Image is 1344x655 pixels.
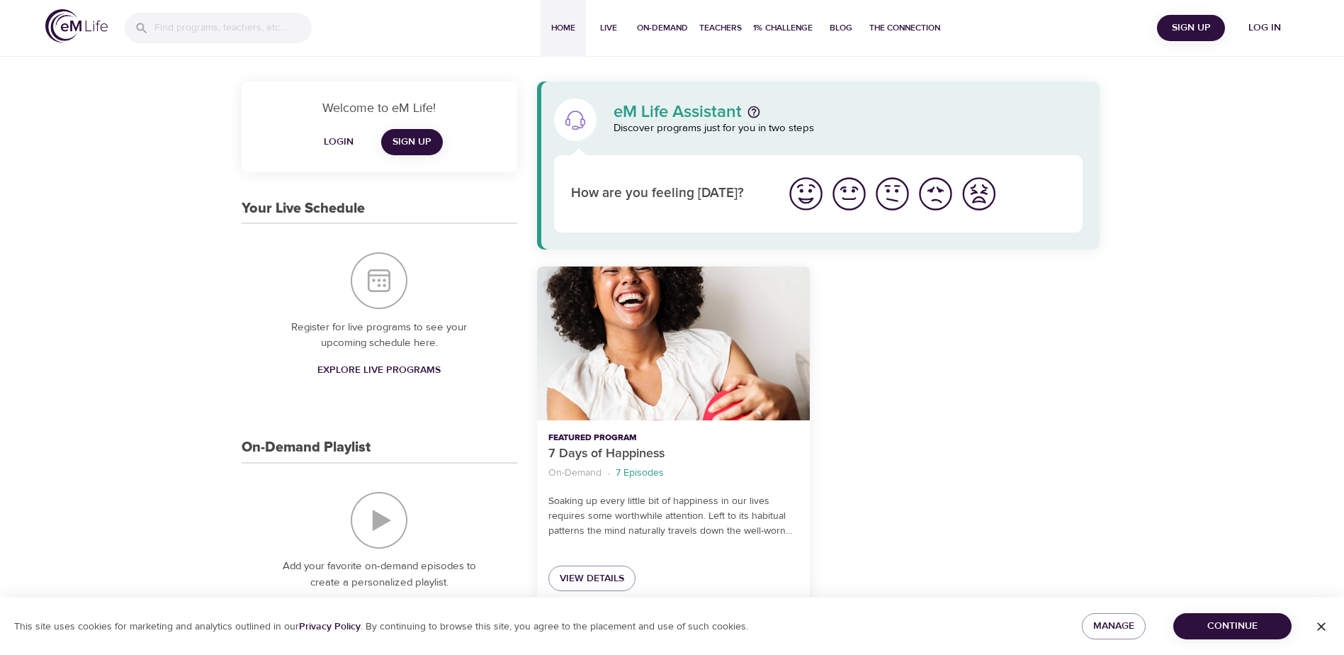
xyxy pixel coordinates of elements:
[957,172,1000,215] button: I'm feeling worst
[571,184,767,204] p: How are you feeling [DATE]?
[871,172,914,215] button: I'm feeling ok
[259,99,500,118] p: Welcome to eM Life!
[351,492,407,549] img: On-Demand Playlist
[45,9,108,43] img: logo
[607,464,610,483] li: ·
[548,566,636,592] a: View Details
[548,494,798,539] p: Soaking up every little bit of happiness in our lives requires some worthwhile attention. Left to...
[1231,15,1299,41] button: Log in
[270,320,489,352] p: Register for live programs to see your upcoming schedule here.
[959,174,998,213] img: worst
[548,466,602,481] p: On-Demand
[548,432,798,444] p: Featured Program
[299,620,361,633] a: Privacy Policy
[312,357,446,384] a: Explore Live Programs
[592,21,626,35] span: Live
[537,267,810,420] button: 7 Days of Happiness
[699,21,742,35] span: Teachers
[242,440,371,456] h3: On-Demand Playlist
[1082,613,1146,639] button: Manage
[616,466,664,481] p: 7 Episodes
[869,21,940,35] span: The Connection
[914,172,957,215] button: I'm feeling bad
[1173,613,1292,639] button: Continue
[560,570,624,588] span: View Details
[1093,617,1134,635] span: Manage
[824,21,858,35] span: Blog
[784,172,828,215] button: I'm feeling great
[753,21,813,35] span: 1% Challenge
[614,103,742,121] p: eM Life Assistant
[242,201,365,217] h3: Your Live Schedule
[637,21,688,35] span: On-Demand
[322,133,356,151] span: Login
[828,172,871,215] button: I'm feeling good
[916,174,955,213] img: bad
[381,129,443,155] a: Sign Up
[317,362,441,379] span: Explore Live Programs
[270,559,489,590] p: Add your favorite on-demand episodes to create a personalized playlist.
[564,108,587,131] img: eM Life Assistant
[351,252,407,309] img: Your Live Schedule
[316,129,361,155] button: Login
[830,174,869,213] img: good
[1163,19,1219,37] span: Sign Up
[1185,617,1280,635] span: Continue
[548,464,798,483] nav: breadcrumb
[154,13,312,43] input: Find programs, teachers, etc...
[393,133,431,151] span: Sign Up
[873,174,912,213] img: ok
[292,596,466,622] a: Explore On-Demand Programs
[786,174,825,213] img: great
[546,21,580,35] span: Home
[1236,19,1293,37] span: Log in
[614,121,1083,137] p: Discover programs just for you in two steps
[1157,15,1225,41] button: Sign Up
[548,444,798,464] p: 7 Days of Happiness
